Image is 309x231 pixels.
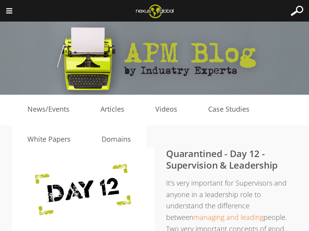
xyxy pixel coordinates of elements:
a: Quarantined - Day 12 - Supervision & Leadership [166,147,278,171]
img: Nexus Global [130,2,180,20]
a: Case Studies [193,104,265,115]
a: Articles [85,104,140,115]
a: News/Events [12,104,85,115]
a: Videos [140,104,193,115]
a: managing and leading [194,213,263,222]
